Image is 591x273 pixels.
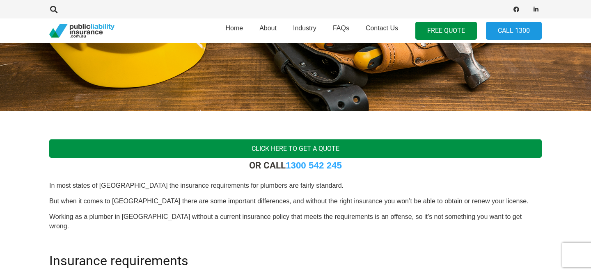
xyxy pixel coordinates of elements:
p: But when it comes to [GEOGRAPHIC_DATA] there are some important differences, and without the righ... [49,197,542,206]
a: About [251,16,285,45]
a: 1300 542 245 [286,160,342,171]
p: Working as a plumber in [GEOGRAPHIC_DATA] without a current insurance policy that meets the requi... [49,212,542,231]
a: FAQs [325,16,357,45]
a: Call 1300 [486,22,542,40]
strong: OR CALL [249,160,342,171]
span: Home [225,25,243,32]
a: Contact Us [357,16,406,45]
h2: Insurance requirements [49,243,542,268]
span: Contact Us [366,25,398,32]
span: FAQs [333,25,349,32]
a: Industry [285,16,325,45]
a: Home [217,16,251,45]
a: Search [46,6,62,13]
p: In most states of [GEOGRAPHIC_DATA] the insurance requirements for plumbers are fairly standard. [49,181,542,190]
a: pli_logotransparent [49,24,115,38]
a: Facebook [511,4,522,15]
span: Industry [293,25,316,32]
a: Click here to get a quote [49,139,542,158]
a: FREE QUOTE [415,22,477,40]
a: LinkedIn [530,4,542,15]
span: About [259,25,277,32]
